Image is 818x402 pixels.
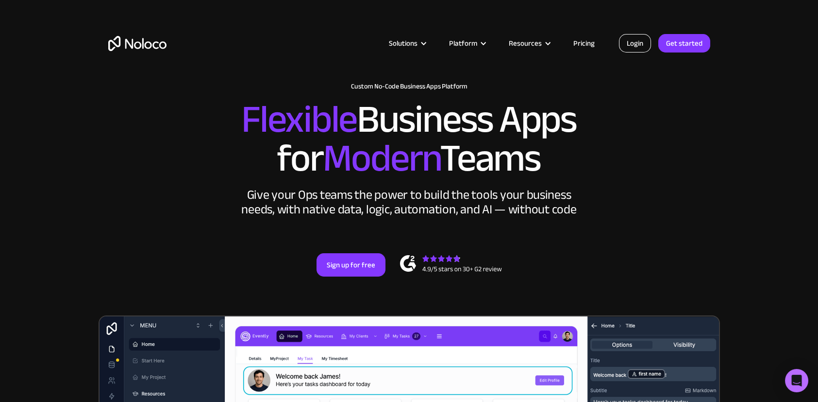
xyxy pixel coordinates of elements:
span: Flexible [241,83,357,156]
div: Open Intercom Messenger [785,369,808,392]
a: Get started [658,34,710,52]
div: Give your Ops teams the power to build the tools your business needs, with native data, logic, au... [239,188,579,217]
div: Solutions [377,37,437,50]
a: Login [619,34,651,52]
div: Platform [449,37,477,50]
a: home [108,36,167,51]
div: Platform [437,37,497,50]
h2: Business Apps for Teams [108,100,710,178]
div: Resources [497,37,561,50]
div: Solutions [389,37,417,50]
a: Pricing [561,37,607,50]
span: Modern [323,122,440,194]
a: Sign up for free [317,253,385,277]
div: Resources [509,37,542,50]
